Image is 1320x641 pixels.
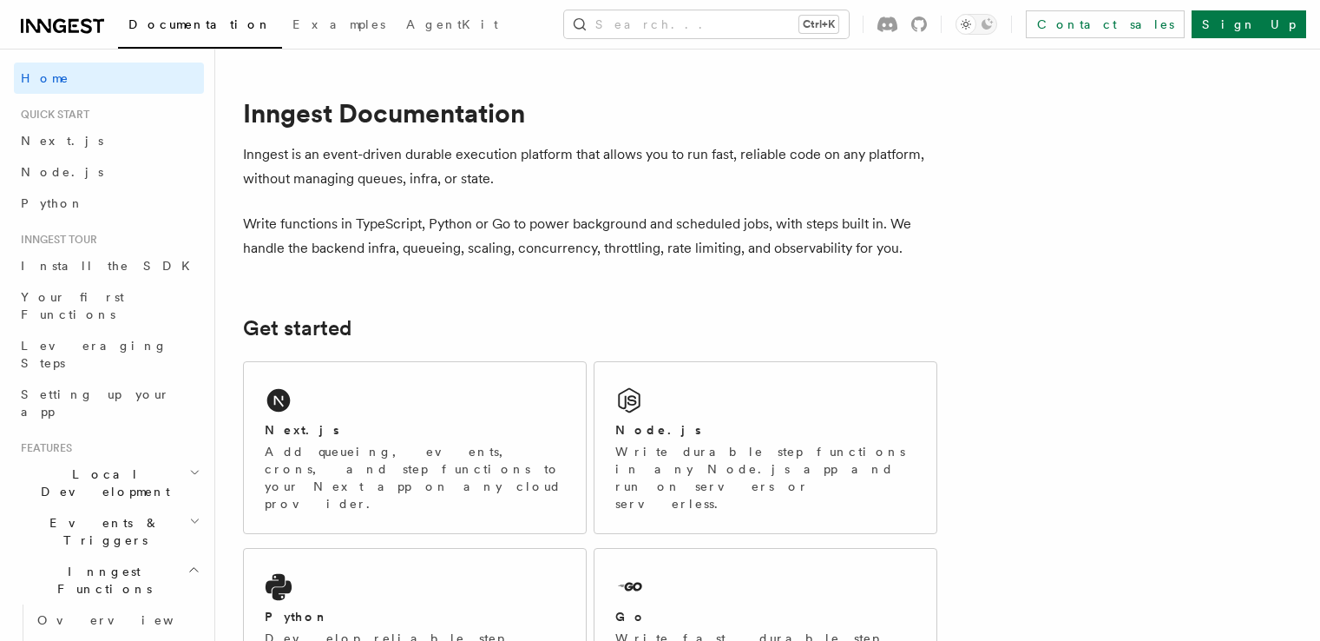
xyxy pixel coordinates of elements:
a: Your first Functions [14,281,204,330]
span: Home [21,69,69,87]
span: Install the SDK [21,259,200,273]
a: Overview [30,605,204,636]
span: Overview [37,613,216,627]
span: Next.js [21,134,103,148]
a: Next.js [14,125,204,156]
span: Inngest tour [14,233,97,247]
span: Python [21,196,84,210]
a: AgentKit [396,5,509,47]
button: Search...Ctrl+K [564,10,849,38]
span: Your first Functions [21,290,124,321]
h2: Python [265,608,329,625]
a: Leveraging Steps [14,330,204,379]
a: Documentation [118,5,282,49]
a: Sign Up [1192,10,1306,38]
span: Leveraging Steps [21,339,167,370]
button: Events & Triggers [14,507,204,556]
span: Documentation [128,17,272,31]
span: Events & Triggers [14,514,189,549]
a: Setting up your app [14,379,204,427]
button: Inngest Functions [14,556,204,605]
button: Toggle dark mode [956,14,997,35]
span: Examples [292,17,385,31]
h2: Node.js [615,421,701,439]
span: Quick start [14,108,89,122]
span: Node.js [21,165,103,179]
h2: Next.js [265,421,339,439]
span: Features [14,441,72,455]
a: Examples [282,5,396,47]
a: Node.jsWrite durable step functions in any Node.js app and run on servers or serverless. [594,361,937,534]
p: Add queueing, events, crons, and step functions to your Next app on any cloud provider. [265,443,565,512]
p: Inngest is an event-driven durable execution platform that allows you to run fast, reliable code ... [243,142,937,191]
a: Node.js [14,156,204,188]
a: Python [14,188,204,219]
span: Local Development [14,466,189,500]
button: Local Development [14,459,204,507]
p: Write functions in TypeScript, Python or Go to power background and scheduled jobs, with steps bu... [243,212,937,261]
p: Write durable step functions in any Node.js app and run on servers or serverless. [615,443,916,512]
a: Get started [243,316,351,340]
h1: Inngest Documentation [243,97,937,129]
span: Inngest Functions [14,563,187,598]
a: Install the SDK [14,250,204,281]
a: Contact sales [1026,10,1185,38]
span: AgentKit [406,17,498,31]
h2: Go [615,608,647,625]
a: Next.jsAdd queueing, events, crons, and step functions to your Next app on any cloud provider. [243,361,587,534]
kbd: Ctrl+K [799,16,838,33]
a: Home [14,63,204,94]
span: Setting up your app [21,387,170,419]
